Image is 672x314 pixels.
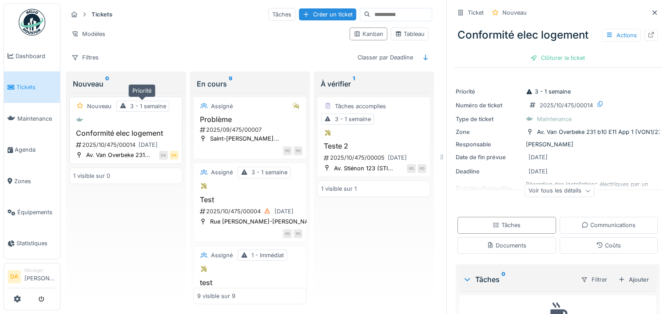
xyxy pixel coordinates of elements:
a: DA Manager[PERSON_NAME] [8,267,56,288]
h3: Teste 2 [321,142,426,150]
div: PD [418,164,426,173]
div: Ajouter [615,274,652,286]
div: 2025/10/475/00014 [540,101,593,110]
div: Rue [PERSON_NAME]-[PERSON_NAME] 35... [210,217,334,226]
div: [DATE] [529,153,548,161]
div: DA [170,151,179,160]
span: Tickets [16,83,56,91]
a: Zones [4,165,60,196]
div: Assigné [211,251,233,259]
a: Statistiques [4,228,60,259]
div: Actions [602,29,641,42]
sup: 9 [229,78,232,89]
div: Voir tous les détails [525,184,594,197]
a: Équipements [4,196,60,228]
div: Modèles [68,27,109,40]
div: Tâches [493,221,521,229]
div: Saint-[PERSON_NAME]... [210,134,279,143]
div: Créer un ticket [299,8,356,20]
a: Agenda [4,134,60,165]
div: Conformité elec logement [454,24,661,47]
div: Tâches [463,274,573,285]
div: 2025/10/475/00004 [199,206,302,217]
div: Communications [581,221,636,229]
div: Zone [456,128,522,136]
div: Documents [487,241,526,250]
div: 1 visible sur 0 [73,172,110,180]
div: 3 - 1 semaine [251,168,287,177]
span: Dashboard [16,52,56,60]
li: [PERSON_NAME] [24,267,56,286]
h3: Test [197,196,302,204]
div: 9 visible sur 9 [197,292,235,300]
div: Av. Stiénon 123 (STI... [334,164,393,173]
span: Statistiques [16,239,56,247]
span: Maintenance [17,114,56,123]
div: 1 - Immédiat [251,251,284,259]
div: Classer par Deadline [354,51,417,64]
div: Ticket [468,8,484,17]
div: Assigné [211,102,233,110]
h3: test [197,279,302,287]
div: Kanban [354,30,383,38]
div: PD [294,146,302,155]
div: Assigné [211,168,233,177]
div: Priorité [128,84,155,97]
sup: 0 [105,78,109,89]
div: Filtrer [577,273,611,286]
div: Nouveau [87,102,111,110]
div: [DATE] [139,141,158,149]
div: [DATE] [388,153,407,162]
div: [DATE] [274,207,294,216]
div: 2025/09/475/00007 [199,126,302,134]
div: 3 - 1 semaine [335,115,371,123]
div: 3 - 1 semaine [130,102,166,110]
div: Tâches [268,8,295,21]
div: 3 - 1 semaine [526,87,571,96]
a: Dashboard [4,40,60,71]
div: Clôturer le ticket [527,52,588,64]
span: Zones [14,177,56,185]
div: Deadline [456,167,522,176]
a: Maintenance [4,103,60,134]
sup: 0 [501,274,505,285]
div: Av. Van Overbeke 231... [86,151,150,159]
div: Responsable [456,140,522,149]
div: PD [283,146,292,155]
sup: 1 [353,78,355,89]
div: En cours [197,78,303,89]
div: Tableau [395,30,425,38]
h3: Conformité elec logement [73,129,179,137]
div: Date de fin prévue [456,153,522,161]
div: À vérifier [321,78,427,89]
h3: Problème [197,115,302,124]
div: [DATE] [529,167,548,176]
div: Coûts [596,241,621,250]
div: 2025/10/475/00014 [75,139,179,150]
div: Numéro de ticket [456,101,522,110]
div: Type de ticket [456,115,522,123]
div: 1 visible sur 1 [321,184,357,193]
strong: Tickets [88,10,116,19]
div: PD [294,229,302,238]
div: DA [159,151,168,160]
a: Tickets [4,71,60,102]
div: Manager [24,267,56,274]
div: Priorité [456,87,522,96]
div: Tâches accomplies [335,102,386,110]
img: Badge_color-CXgf-gQk.svg [19,9,45,35]
div: Filtres [68,51,103,64]
div: Nouveau [73,78,179,89]
div: Maintenance [537,115,572,123]
div: PD [283,229,292,238]
div: PD [407,164,416,173]
div: Nouveau [502,8,527,17]
div: 2025/10/475/00005 [323,152,426,163]
span: Agenda [15,145,56,154]
div: [PERSON_NAME] [456,140,660,149]
li: DA [8,270,21,283]
span: Équipements [17,208,56,216]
